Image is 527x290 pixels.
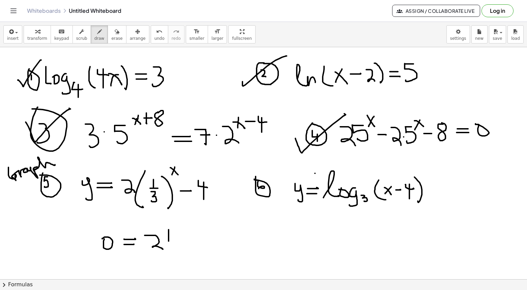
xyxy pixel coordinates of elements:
[446,25,470,43] button: settings
[186,25,208,43] button: format_sizesmaller
[507,25,524,43] button: load
[58,28,65,36] i: keyboard
[214,28,221,36] i: format_size
[72,25,91,43] button: scrub
[481,4,514,17] button: Log in
[51,25,73,43] button: keyboardkeypad
[8,5,19,16] button: Toggle navigation
[111,36,122,41] span: erase
[91,25,108,43] button: draw
[398,8,474,14] span: Assign / Collaborate Live
[392,5,480,17] button: Assign / Collaborate Live
[24,25,51,43] button: transform
[489,25,506,43] button: save
[228,25,255,43] button: fullscreen
[151,25,168,43] button: undoundo
[471,25,488,43] button: new
[76,36,87,41] span: scrub
[126,25,149,43] button: arrange
[168,25,184,43] button: redoredo
[493,36,502,41] span: save
[189,36,204,41] span: smaller
[3,25,22,43] button: insert
[154,36,165,41] span: undo
[27,7,61,14] a: Whiteboards
[450,36,466,41] span: settings
[156,28,163,36] i: undo
[130,36,146,41] span: arrange
[194,28,200,36] i: format_size
[475,36,484,41] span: new
[208,25,227,43] button: format_sizelarger
[7,36,19,41] span: insert
[172,36,181,41] span: redo
[173,28,179,36] i: redo
[232,36,252,41] span: fullscreen
[511,36,520,41] span: load
[27,36,47,41] span: transform
[94,36,105,41] span: draw
[108,25,126,43] button: erase
[54,36,69,41] span: keypad
[211,36,223,41] span: larger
